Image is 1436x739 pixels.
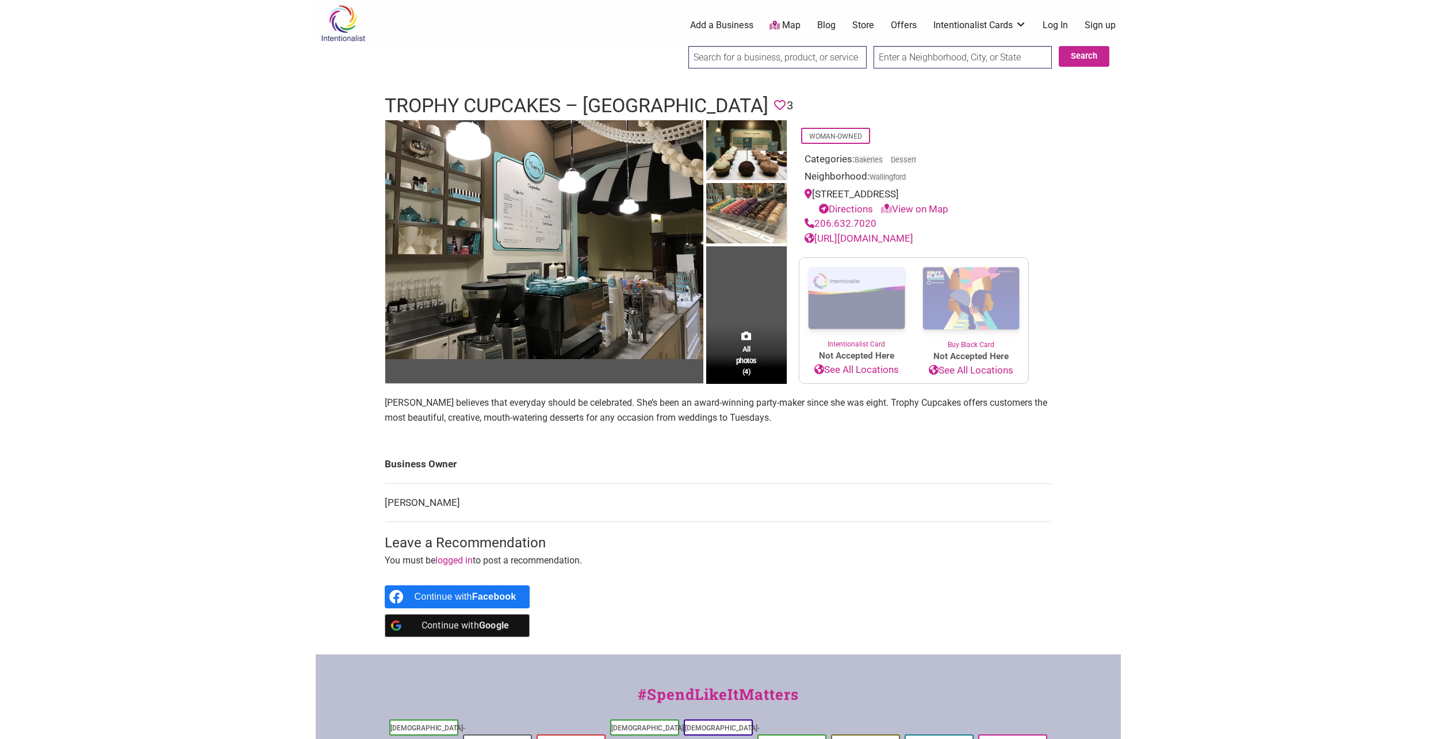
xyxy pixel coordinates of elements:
[805,169,1023,187] div: Neighborhood:
[874,46,1052,68] input: Enter a Neighborhood, City, or State
[799,258,914,339] img: Intentionalist Card
[316,5,370,42] img: Intentionalist
[415,614,516,637] div: Continue with
[891,155,916,164] a: Dessert
[787,97,793,115] span: 3
[472,592,516,601] b: Facebook
[1059,46,1109,67] button: Search
[852,19,874,32] a: Store
[799,258,914,349] a: Intentionalist Card
[385,614,530,637] a: Continue with <b>Google</b>
[385,553,1052,568] p: You must be to post a recommendation.
[316,683,1121,717] div: #SpendLikeItMatters
[855,155,883,164] a: Bakeries
[385,585,530,608] a: Continue with <b>Facebook</b>
[891,19,917,32] a: Offers
[817,19,836,32] a: Blog
[1085,19,1116,32] a: Sign up
[688,46,867,68] input: Search for a business, product, or service
[769,19,801,32] a: Map
[385,483,1052,522] td: [PERSON_NAME]
[1043,19,1068,32] a: Log In
[805,152,1023,170] div: Categories:
[479,620,510,631] b: Google
[805,233,913,244] a: [URL][DOMAIN_NAME]
[799,363,914,378] a: See All Locations
[881,203,948,215] a: View on Map
[805,187,1023,216] div: [STREET_ADDRESS]
[914,363,1028,378] a: See All Locations
[914,350,1028,363] span: Not Accepted Here
[914,258,1028,350] a: Buy Black Card
[736,344,757,376] span: All photos (4)
[809,132,862,140] a: Woman-Owned
[819,203,873,215] a: Directions
[385,534,1052,553] h3: Leave a Recommendation
[385,445,1052,483] td: Business Owner
[385,395,1052,425] p: [PERSON_NAME] believes that everyday should be celebrated. She’s been an award-winning party-make...
[914,258,1028,340] img: Buy Black Card
[805,218,876,229] a: 206.632.7020
[933,19,1027,32] a: Intentionalist Cards
[435,555,473,566] a: logged in
[385,92,768,120] h1: Trophy Cupcakes – [GEOGRAPHIC_DATA]
[870,174,906,181] span: Wallingford
[799,349,914,363] span: Not Accepted Here
[415,585,516,608] div: Continue with
[690,19,753,32] a: Add a Business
